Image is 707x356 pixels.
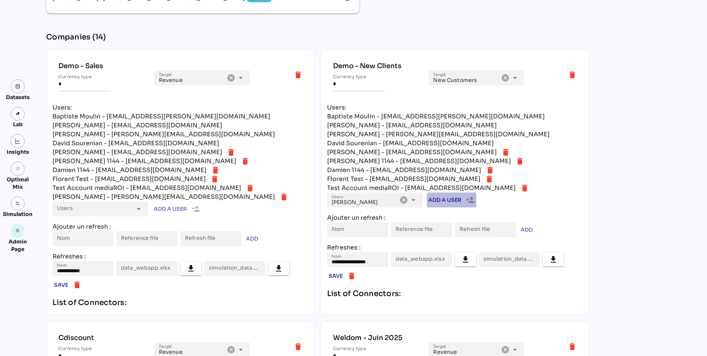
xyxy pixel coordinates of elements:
div: [PERSON_NAME] - [EMAIL_ADDRESS][DOMAIN_NAME] [327,121,497,130]
div: Lab [10,121,26,128]
div: Florent Test - [EMAIL_ADDRESS][DOMAIN_NAME] [327,175,480,184]
i: delete [347,271,356,280]
div: Baptiste Moulin - [EMAIL_ADDRESS][PERSON_NAME][DOMAIN_NAME] [327,112,545,121]
div: David Sourenian - [EMAIL_ADDRESS][DOMAIN_NAME] [327,139,494,148]
i: arrow_drop_down [511,345,519,354]
input: Currency type [58,70,111,91]
button: ADD [519,224,534,236]
input: Nom [332,252,384,267]
img: graph.svg [15,139,20,144]
i: file_download [186,264,195,273]
input: Nom [57,231,109,246]
div: [PERSON_NAME] 1144 - [EMAIL_ADDRESS][DOMAIN_NAME] [52,157,236,166]
div: Test Account mediaROI - [EMAIL_ADDRESS][DOMAIN_NAME] [52,184,241,193]
i: grain [15,166,20,171]
span: Add a user [428,196,461,204]
i: delete [520,184,529,193]
i: delete [568,342,577,351]
i: delete [241,157,250,166]
div: List of Connectors: [52,297,308,309]
div: [PERSON_NAME] - [PERSON_NAME][EMAIL_ADDRESS][DOMAIN_NAME] [52,193,275,201]
input: Currency type [333,70,385,91]
i: arrow_drop_down [134,204,143,213]
button: Add a user [427,193,476,207]
div: Cdiscount [58,333,303,342]
div: List of Connectors: [327,288,583,300]
div: David Sourenian - [EMAIL_ADDRESS][DOMAIN_NAME] [52,139,219,148]
div: Test Account mediaROI - [EMAIL_ADDRESS][DOMAIN_NAME] [327,184,516,193]
img: data.svg [15,84,20,89]
i: delete [568,70,577,79]
input: Nom [332,222,384,237]
i: delete [279,193,288,201]
div: [PERSON_NAME] - [PERSON_NAME][EMAIL_ADDRESS][DOMAIN_NAME] [52,130,275,139]
i: Clear [227,73,236,82]
div: Datasets [6,93,30,101]
button: ADD [244,233,260,245]
span: Revenue [433,349,457,355]
img: settings.svg [15,201,20,206]
span: Save [54,280,68,289]
i: Clear [501,345,510,354]
div: Companies (14) [46,31,685,43]
i: delete [294,342,303,351]
i: delete [485,175,494,184]
i: delete [486,166,495,175]
i: arrow_drop_down [511,73,519,82]
i: delete [501,148,510,157]
i: delete [294,70,303,79]
button: Save [52,279,70,291]
img: lab.svg [15,111,20,117]
i: delete [211,166,220,175]
div: Optimal Mix [3,176,32,191]
div: [PERSON_NAME] - [PERSON_NAME][EMAIL_ADDRESS][DOMAIN_NAME] [327,130,550,139]
i: person_add [461,196,475,204]
i: delete [73,280,81,289]
i: delete [246,184,255,193]
i: arrow_drop_down [409,196,418,204]
div: Damien 1144 - [EMAIL_ADDRESS][DOMAIN_NAME] [327,166,481,175]
i: arrow_drop_down [236,345,245,354]
i: Clear [399,196,408,204]
i: delete [515,157,524,166]
span: Revenue [159,349,183,355]
i: admin_panel_settings [15,228,20,233]
div: Damien 1144 - [EMAIL_ADDRESS][DOMAIN_NAME] [52,166,207,175]
div: Weldom - Juin 2025 [333,333,577,342]
i: Clear [227,345,236,354]
div: [PERSON_NAME] - [EMAIL_ADDRESS][DOMAIN_NAME] [52,121,222,130]
button: Save [327,270,344,282]
div: Users: [327,103,583,112]
div: Ajouter un refresh : [327,213,583,222]
input: Nom [57,261,109,276]
i: file_download [549,255,558,264]
div: Insights [7,148,29,156]
span: Add a user [154,204,187,213]
div: Demo - New Clients [333,61,577,70]
div: Ajouter un refresh : [52,222,308,231]
i: arrow_drop_down [236,73,245,82]
span: Revenue [159,77,183,83]
span: ADD [246,234,258,243]
div: [PERSON_NAME] 1144 - [EMAIL_ADDRESS][DOMAIN_NAME] [327,157,511,166]
i: Clear [501,73,510,82]
div: Simulation [3,210,32,218]
div: Refreshes : [327,243,583,252]
span: ADD [521,225,533,234]
i: delete [210,175,219,184]
i: delete [227,148,236,157]
div: [PERSON_NAME] - [EMAIL_ADDRESS][DOMAIN_NAME] [327,148,497,157]
div: Demo - Sales [58,61,303,70]
span: Save [329,271,343,280]
div: Refreshes : [52,252,308,261]
div: Admin Page [3,238,32,253]
i: person_add [187,204,200,213]
i: file_download [274,264,283,273]
span: New Customers [433,77,477,83]
div: Florent Test - [EMAIL_ADDRESS][DOMAIN_NAME] [52,175,206,184]
i: file_download [461,255,470,264]
button: Add a user [152,201,202,216]
div: Baptiste Moulin - [EMAIL_ADDRESS][PERSON_NAME][DOMAIN_NAME] [52,112,270,121]
div: [PERSON_NAME] - [EMAIL_ADDRESS][DOMAIN_NAME] [52,148,222,157]
div: Users: [52,103,308,112]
